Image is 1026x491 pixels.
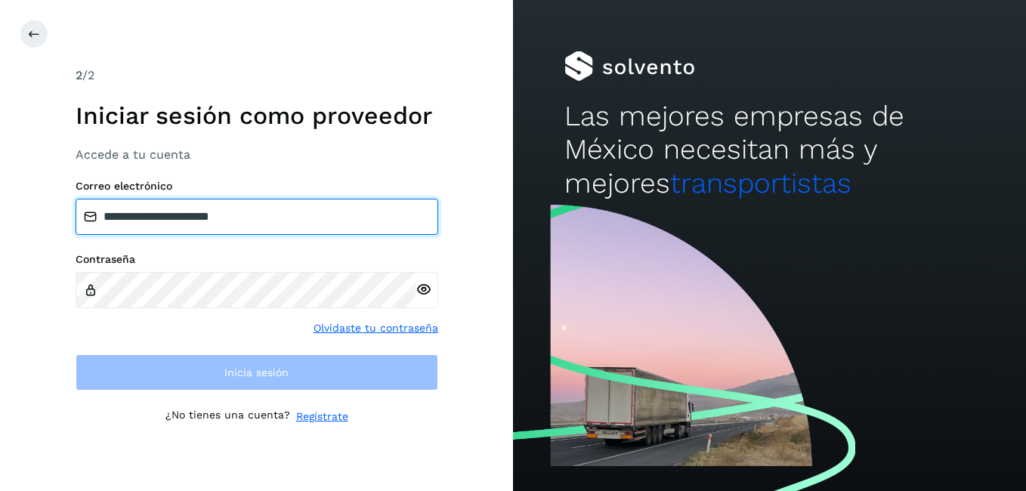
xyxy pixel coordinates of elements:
label: Correo electrónico [76,180,438,193]
h1: Iniciar sesión como proveedor [76,101,438,130]
div: /2 [76,66,438,85]
h2: Las mejores empresas de México necesitan más y mejores [564,100,975,200]
span: Inicia sesión [224,367,289,378]
span: transportistas [670,167,851,199]
span: 2 [76,68,82,82]
h3: Accede a tu cuenta [76,147,438,162]
a: Regístrate [296,409,348,425]
p: ¿No tienes una cuenta? [165,409,290,425]
button: Inicia sesión [76,354,438,391]
a: Olvidaste tu contraseña [314,320,438,336]
label: Contraseña [76,253,438,266]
